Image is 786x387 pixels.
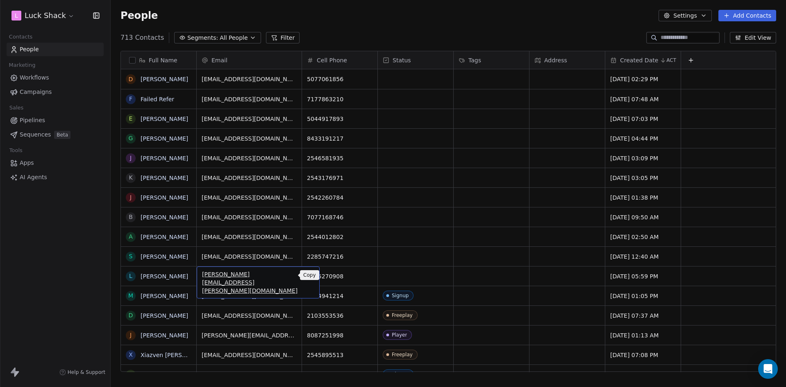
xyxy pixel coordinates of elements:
[7,71,104,84] a: Workflows
[730,32,776,43] button: Edit View
[129,272,132,280] div: L
[20,130,51,139] span: Sequences
[610,351,676,359] span: [DATE] 07:08 PM
[266,32,300,43] button: Filter
[141,332,188,339] a: [PERSON_NAME]
[5,31,36,43] span: Contacts
[220,34,248,42] span: All People
[120,9,158,22] span: People
[129,114,133,123] div: E
[68,369,105,376] span: Help & Support
[7,85,104,99] a: Campaigns
[307,154,373,162] span: 2546581935
[211,56,227,64] span: Email
[610,253,676,261] span: [DATE] 12:40 AM
[202,193,297,202] span: [EMAIL_ADDRESS][DOMAIN_NAME]
[129,213,133,221] div: B
[202,371,297,379] span: [EMAIL_ADDRESS][DOMAIN_NAME]
[610,371,676,379] span: [DATE] 06:53 PM
[202,331,297,339] span: [PERSON_NAME][EMAIL_ADDRESS][DOMAIN_NAME]
[202,154,297,162] span: [EMAIL_ADDRESS][DOMAIN_NAME]
[141,116,188,122] a: [PERSON_NAME]
[141,96,174,102] a: Failed Refer
[59,369,105,376] a: Help & Support
[202,253,297,261] span: [EMAIL_ADDRESS][DOMAIN_NAME]
[129,351,133,359] div: X
[307,134,373,143] span: 8433191217
[659,10,711,21] button: Settings
[7,128,104,141] a: SequencesBeta
[129,75,133,84] div: D
[20,173,47,182] span: AI Agents
[610,193,676,202] span: [DATE] 01:38 PM
[202,270,300,295] span: [PERSON_NAME][EMAIL_ADDRESS][PERSON_NAME][DOMAIN_NAME]
[718,10,776,21] button: Add Contacts
[392,332,407,338] div: Player
[5,59,39,71] span: Marketing
[7,43,104,56] a: People
[7,156,104,170] a: Apps
[20,73,49,82] span: Workflows
[129,311,133,320] div: D
[202,115,297,123] span: [EMAIL_ADDRESS][DOMAIN_NAME]
[392,352,413,357] div: Freeplay
[121,51,196,69] div: Full Name
[15,11,18,20] span: L
[610,233,676,241] span: [DATE] 02:50 AM
[307,253,373,261] span: 2285747216
[610,331,676,339] span: [DATE] 01:13 AM
[130,331,132,339] div: J
[307,371,373,379] span: 6028360614
[307,213,373,221] span: 7077168746
[141,253,188,260] a: [PERSON_NAME]
[141,175,188,181] a: [PERSON_NAME]
[610,134,676,143] span: [DATE] 04:44 PM
[141,352,213,358] a: Xiazven [PERSON_NAME]
[303,272,316,278] p: Copy
[307,233,373,241] span: 2544012802
[129,252,133,261] div: S
[129,95,132,103] div: F
[610,312,676,320] span: [DATE] 07:37 AM
[202,213,297,221] span: [EMAIL_ADDRESS][DOMAIN_NAME]
[20,88,52,96] span: Campaigns
[393,56,411,64] span: Status
[202,312,297,320] span: [EMAIL_ADDRESS][DOMAIN_NAME]
[378,51,453,69] div: Status
[202,95,297,103] span: [EMAIL_ADDRESS][DOMAIN_NAME]
[25,10,66,21] span: Luck Shack
[610,75,676,83] span: [DATE] 02:29 PM
[202,233,297,241] span: [EMAIL_ADDRESS][DOMAIN_NAME]
[141,135,188,142] a: [PERSON_NAME]
[129,370,132,379] div: L
[307,272,373,280] span: 5185270908
[468,56,481,64] span: Tags
[7,171,104,184] a: AI Agents
[202,351,297,359] span: [EMAIL_ADDRESS][DOMAIN_NAME]
[610,95,676,103] span: [DATE] 07:48 AM
[6,144,26,157] span: Tools
[20,45,39,54] span: People
[610,272,676,280] span: [DATE] 05:59 PM
[197,69,777,372] div: grid
[141,214,188,221] a: [PERSON_NAME]
[20,159,34,167] span: Apps
[454,51,529,69] div: Tags
[307,312,373,320] span: 2103553536
[20,116,45,125] span: Pipelines
[141,273,188,280] a: [PERSON_NAME]
[307,351,373,359] span: 2545895513
[141,312,188,319] a: [PERSON_NAME]
[130,154,132,162] div: J
[141,371,188,378] a: [PERSON_NAME]
[758,359,778,379] div: Open Intercom Messenger
[307,331,373,339] span: 8087251998
[120,33,164,43] span: 713 Contacts
[666,57,676,64] span: ACT
[129,134,133,143] div: G
[141,293,188,299] a: [PERSON_NAME]
[130,193,132,202] div: J
[610,174,676,182] span: [DATE] 03:05 PM
[307,95,373,103] span: 7177863210
[307,193,373,202] span: 2542260784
